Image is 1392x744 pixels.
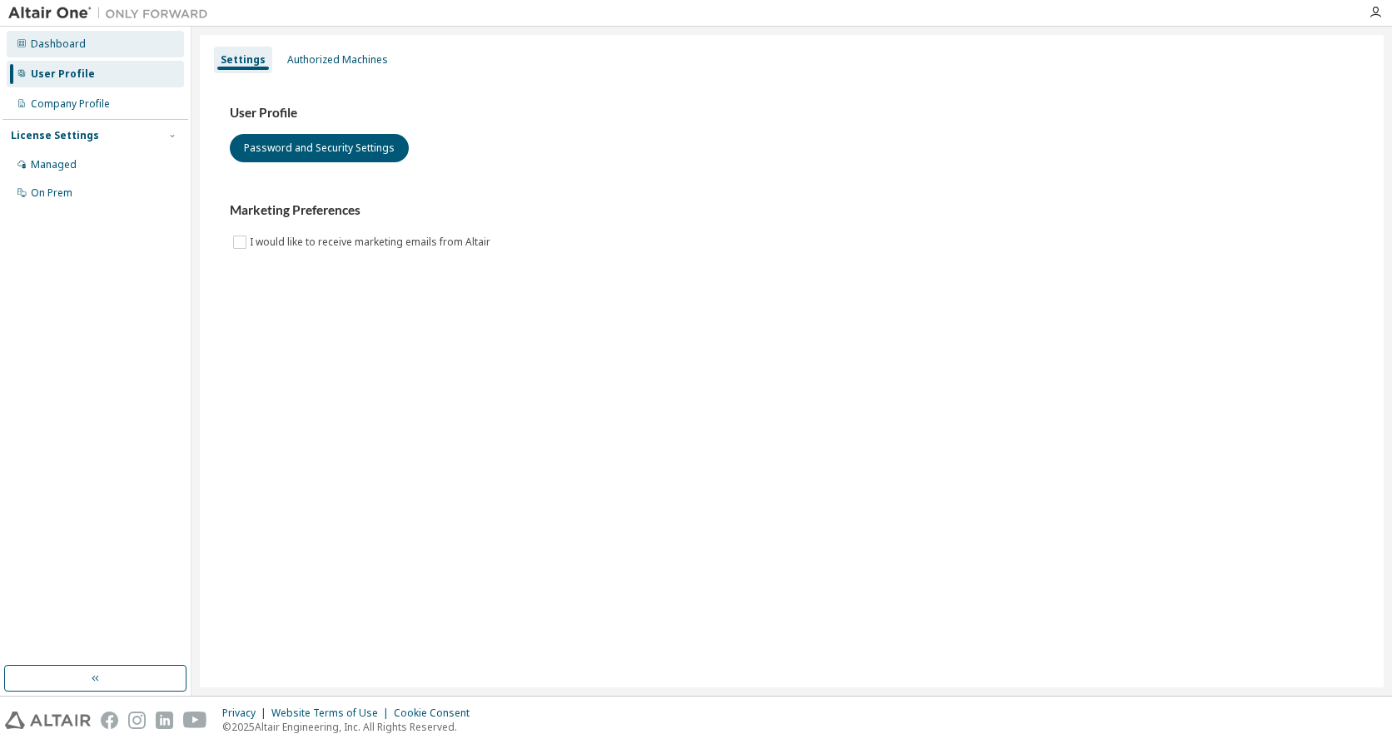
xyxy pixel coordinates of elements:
p: © 2025 Altair Engineering, Inc. All Rights Reserved. [222,720,480,734]
div: On Prem [31,186,72,200]
div: Managed [31,158,77,171]
div: Settings [221,53,266,67]
img: youtube.svg [183,712,207,729]
label: I would like to receive marketing emails from Altair [250,232,494,252]
h3: Marketing Preferences [230,202,1354,219]
div: License Settings [11,129,99,142]
img: linkedin.svg [156,712,173,729]
div: User Profile [31,67,95,81]
div: Website Terms of Use [271,707,394,720]
div: Dashboard [31,37,86,51]
h3: User Profile [230,105,1354,122]
img: facebook.svg [101,712,118,729]
img: Altair One [8,5,216,22]
div: Authorized Machines [287,53,388,67]
div: Privacy [222,707,271,720]
div: Company Profile [31,97,110,111]
img: instagram.svg [128,712,146,729]
button: Password and Security Settings [230,134,409,162]
div: Cookie Consent [394,707,480,720]
img: altair_logo.svg [5,712,91,729]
